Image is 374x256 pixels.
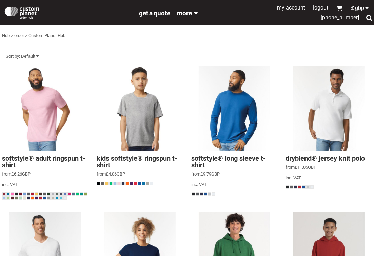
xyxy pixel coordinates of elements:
[191,154,266,169] a: Softstyle® Long Sleeve T-shirt
[11,32,13,39] div: >
[191,182,207,187] span: inc. VAT
[295,165,316,170] span: £11.05
[106,171,125,177] span: £4.06
[2,33,10,38] a: Hub
[28,32,65,39] div: Custom Planet Hub
[200,171,220,177] span: £9.79
[286,164,372,171] div: from
[2,182,18,187] span: inc. VAT
[286,175,301,180] span: inc. VAT
[286,154,365,162] a: DryBlend® Jersey knit polo
[25,32,27,39] div: >
[313,4,328,11] a: Logout
[351,5,355,11] span: £
[211,171,220,177] span: GBP
[139,9,170,17] a: get a quote
[97,154,177,169] a: Kids SoftStyle® Ringspun T-Shirt
[97,171,183,178] div: from
[2,50,43,62] span: Sort by: Default
[117,171,125,177] span: GBP
[14,33,24,38] a: order
[277,4,305,11] a: My Account
[2,171,88,178] div: from
[308,165,316,170] span: GBP
[321,14,359,21] span: [PHONE_NUMBER]
[3,5,40,19] img: Custom Planet
[2,154,85,169] a: Softstyle® Adult Ringspun T-shirt
[11,171,31,177] span: £6.26
[177,9,192,17] span: More
[22,171,31,177] span: GBP
[191,171,278,178] div: from
[355,5,364,11] span: GBP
